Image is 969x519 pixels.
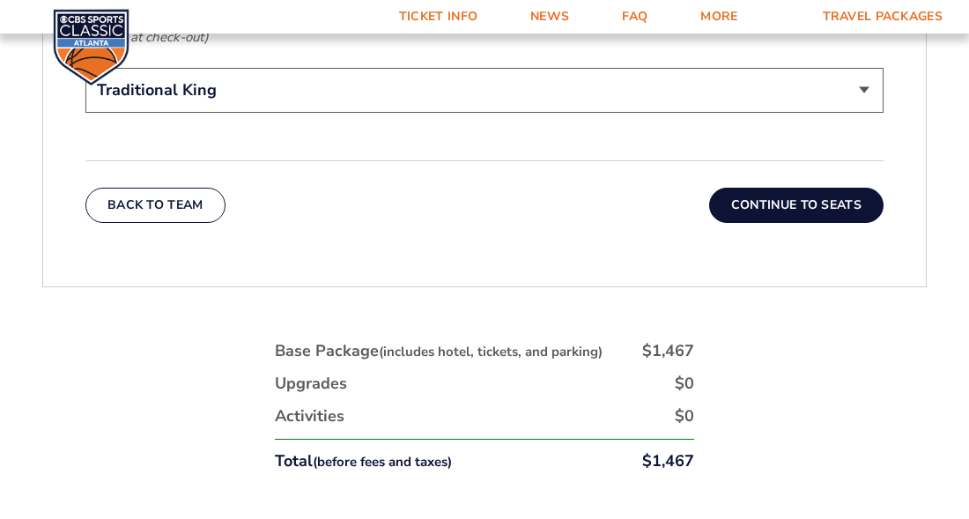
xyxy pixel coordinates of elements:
[275,340,603,362] div: Base Package
[275,373,347,395] div: Upgrades
[675,405,694,427] div: $0
[379,343,603,360] small: (includes hotel, tickets, and parking)
[675,373,694,395] div: $0
[85,188,226,223] button: Back To Team
[642,450,694,472] div: $1,467
[642,340,694,362] div: $1,467
[275,450,452,472] div: Total
[275,405,344,427] div: Activities
[313,453,452,471] small: (before fees and taxes)
[709,188,884,223] button: Continue To Seats
[53,9,129,85] img: CBS Sports Classic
